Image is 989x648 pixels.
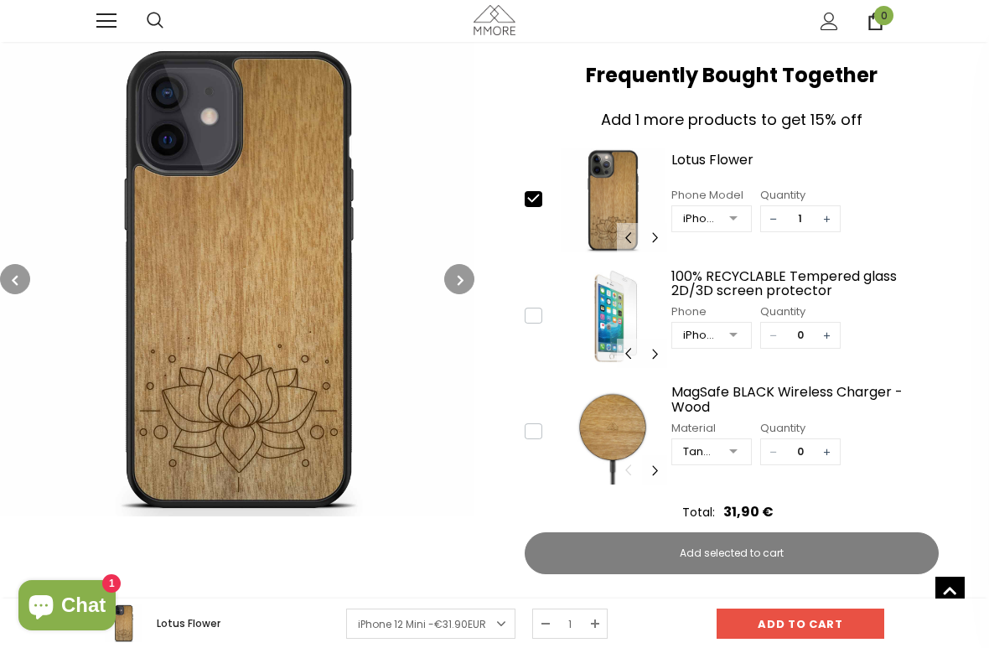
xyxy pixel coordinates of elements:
[683,210,717,227] div: iPhone 12 Pro Max
[434,617,486,631] span: €31.90EUR
[13,580,121,635] inbox-online-store-chat: Shopify online store chat
[761,206,786,231] span: −
[723,501,774,522] div: 31,90 €
[717,609,884,639] input: Add to cart
[815,323,840,348] span: +
[671,187,752,204] div: Phone Model
[558,381,666,485] img: MagSafe BLACK Wireless Charger - Wood image 0
[682,504,715,521] div: Total:
[157,616,220,630] span: Lotus Flower
[671,269,939,298] a: 100% RECYCLABLE Tempered glass 2D/3D screen protector
[474,5,515,34] img: MMORE Cases
[760,420,841,437] div: Quantity
[671,385,939,414] a: MagSafe BLACK Wireless Charger - Wood
[671,303,752,320] div: Phone
[683,443,717,460] div: Tanganika Wood
[671,420,752,437] div: Material
[346,609,515,639] a: iPhone 12 Mini -€31.90EUR
[874,6,893,25] span: 0
[867,13,884,30] a: 0
[558,148,666,252] img: iPhone 12 Pro Max Engraved Lotus Wood Phone Case
[815,206,840,231] span: +
[671,153,939,182] a: Lotus Flower
[760,187,841,204] div: Quantity
[529,108,935,132] div: Add 1 more products to get 15% off
[525,63,939,88] h2: Frequently Bought Together
[760,303,841,320] div: Quantity
[815,439,840,464] span: +
[558,265,666,369] img: Screen Protector iPhone SE 2
[683,327,717,344] div: iPhone 6/6S/7/8/SE2/SE3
